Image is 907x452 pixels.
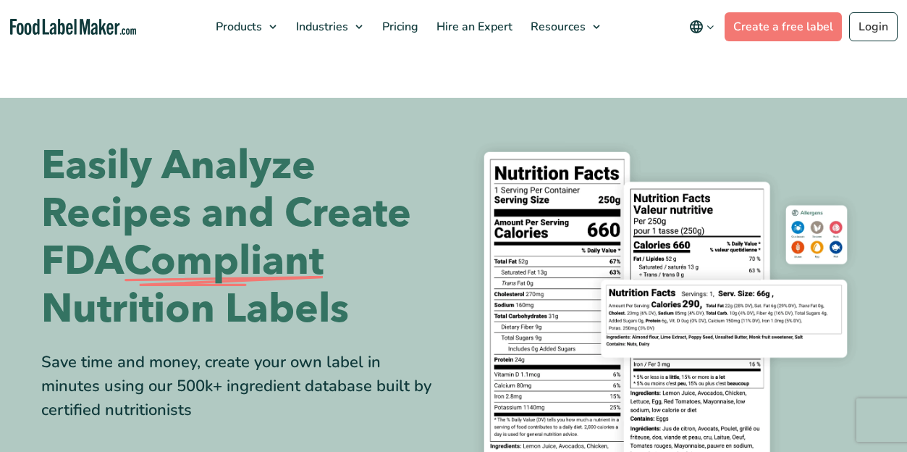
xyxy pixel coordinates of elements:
[292,19,350,35] span: Industries
[41,351,443,422] div: Save time and money, create your own label in minutes using our 500k+ ingredient database built b...
[124,238,324,285] span: Compliant
[41,142,443,333] h1: Easily Analyze Recipes and Create FDA Nutrition Labels
[432,19,514,35] span: Hire an Expert
[378,19,420,35] span: Pricing
[849,12,898,41] a: Login
[211,19,263,35] span: Products
[725,12,842,41] a: Create a free label
[526,19,587,35] span: Resources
